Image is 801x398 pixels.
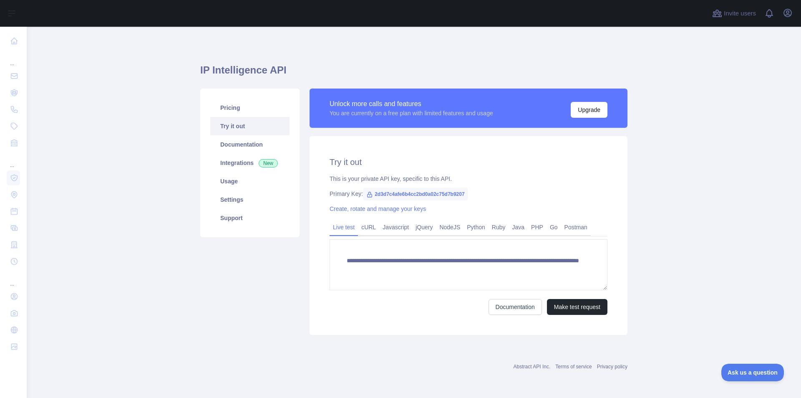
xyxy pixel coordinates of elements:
div: This is your private API key, specific to this API. [330,175,607,183]
h2: Try it out [330,156,607,168]
a: Privacy policy [597,364,627,370]
div: Unlock more calls and features [330,99,493,109]
a: PHP [528,221,547,234]
a: Abstract API Inc. [514,364,551,370]
div: ... [7,271,20,287]
a: Go [547,221,561,234]
a: Postman [561,221,591,234]
a: Terms of service [555,364,592,370]
div: Primary Key: [330,190,607,198]
div: ... [7,50,20,67]
span: New [259,159,278,167]
a: Javascript [379,221,412,234]
a: Documentation [210,135,290,154]
a: NodeJS [436,221,463,234]
a: Settings [210,190,290,209]
a: Create, rotate and manage your keys [330,205,426,212]
span: Invite users [724,9,756,18]
a: Usage [210,172,290,190]
div: ... [7,152,20,169]
a: Try it out [210,117,290,135]
a: jQuery [412,221,436,234]
a: cURL [358,221,379,234]
div: You are currently on a free plan with limited features and usage [330,109,493,117]
h1: IP Intelligence API [200,63,627,84]
button: Upgrade [571,102,607,118]
a: Python [463,221,489,234]
a: Integrations New [210,154,290,172]
span: 2d3d7c4afe6b4cc2bd0a02c75d7b9207 [363,188,468,200]
a: Pricing [210,99,290,117]
button: Make test request [547,299,607,315]
a: Ruby [489,221,509,234]
button: Invite users [710,7,758,20]
a: Documentation [489,299,542,315]
a: Support [210,209,290,227]
iframe: Toggle Customer Support [721,364,784,381]
a: Live test [330,221,358,234]
a: Java [509,221,528,234]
